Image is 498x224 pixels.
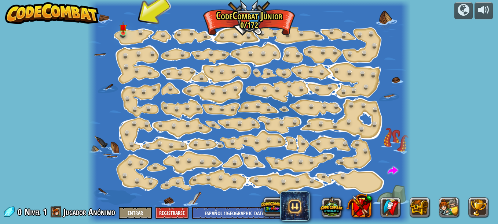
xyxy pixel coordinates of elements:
span: 1 [43,206,47,218]
img: level-banner-unstarted.png [120,21,127,34]
span: Jugador Anónimo [63,206,115,218]
button: Ajustar el volúmen [475,2,493,19]
button: Registrarse [155,207,188,219]
button: Campañas [454,2,473,19]
span: 0 [18,206,24,218]
button: Entrar [119,207,152,219]
span: Nivel [25,206,40,218]
img: CodeCombat - Learn how to code by playing a game [5,2,99,24]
